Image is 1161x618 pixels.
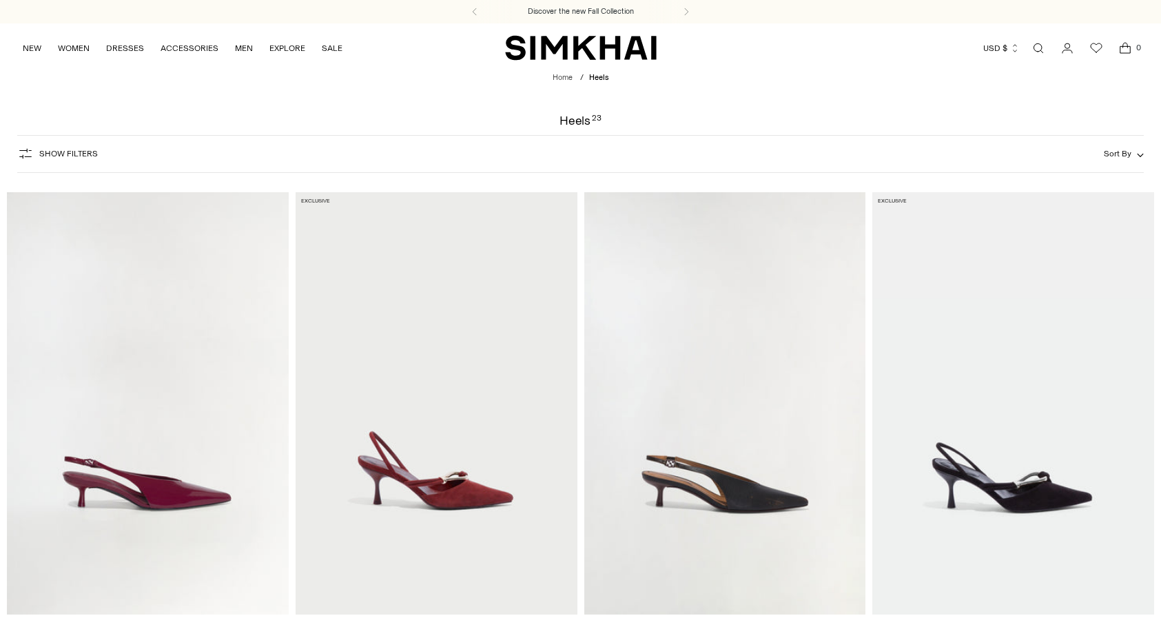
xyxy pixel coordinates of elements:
[1082,34,1110,62] a: Wishlist
[1132,41,1144,54] span: 0
[269,33,305,63] a: EXPLORE
[553,73,573,82] a: Home
[322,33,342,63] a: SALE
[1104,146,1144,161] button: Sort By
[1104,149,1131,158] span: Sort By
[161,33,218,63] a: ACCESSORIES
[235,33,253,63] a: MEN
[589,73,608,82] span: Heels
[592,114,602,127] div: 23
[17,143,98,165] button: Show Filters
[528,6,634,17] a: Discover the new Fall Collection
[1054,34,1081,62] a: Go to the account page
[1111,34,1139,62] a: Open cart modal
[872,192,1154,615] a: Love Knot Suede Slingback
[983,33,1020,63] button: USD $
[553,72,608,84] nav: breadcrumbs
[296,192,577,615] a: Love Knot Suede Slingback
[505,34,657,61] a: SIMKHAI
[106,33,144,63] a: DRESSES
[58,33,90,63] a: WOMEN
[23,33,41,63] a: NEW
[584,192,866,615] a: Sylvie Slingback Kitten Heel
[39,149,98,158] span: Show Filters
[7,192,289,615] a: Sylvie Slingback Kitten Heel
[1025,34,1052,62] a: Open search modal
[580,72,584,84] div: /
[559,114,602,127] h1: Heels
